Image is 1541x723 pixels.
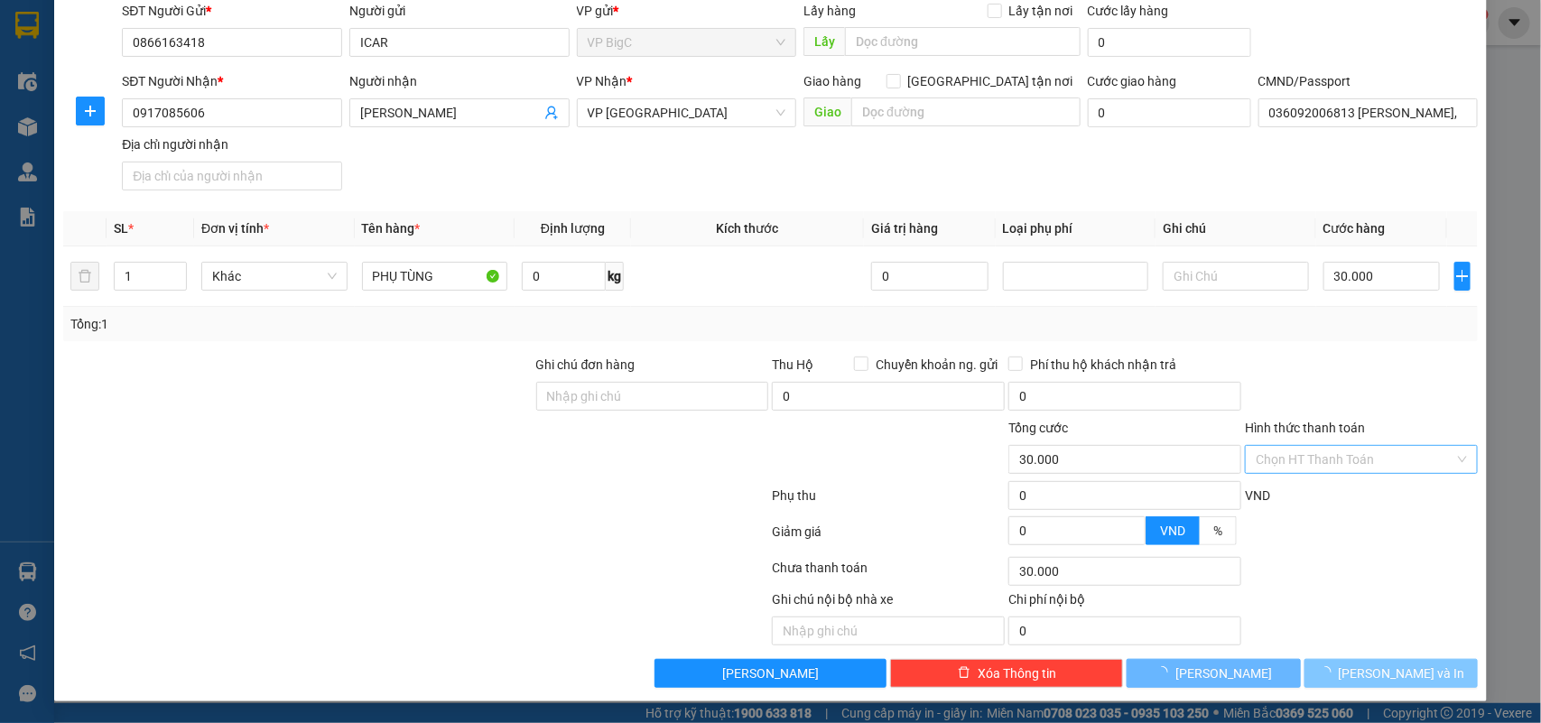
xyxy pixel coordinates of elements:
[1323,221,1386,236] span: Cước hàng
[1088,28,1251,57] input: Cước lấy hàng
[1156,211,1316,246] th: Ghi chú
[868,355,1005,375] span: Chuyển khoản ng. gửi
[70,314,596,334] div: Tổng: 1
[717,221,779,236] span: Kích thước
[1258,71,1479,91] div: CMND/Passport
[76,97,105,125] button: plus
[978,663,1056,683] span: Xóa Thông tin
[362,262,508,291] input: VD: Bàn, Ghế
[1213,524,1222,538] span: %
[536,357,636,372] label: Ghi chú đơn hàng
[771,486,1007,517] div: Phụ thu
[654,659,887,688] button: [PERSON_NAME]
[1088,74,1177,88] label: Cước giao hàng
[1304,659,1478,688] button: [PERSON_NAME] và In
[851,97,1081,126] input: Dọc đường
[544,106,559,120] span: user-add
[70,262,99,291] button: delete
[958,666,970,681] span: delete
[1455,269,1471,283] span: plus
[722,663,819,683] span: [PERSON_NAME]
[1127,659,1300,688] button: [PERSON_NAME]
[1002,1,1081,21] span: Lấy tận nơi
[771,522,1007,553] div: Giảm giá
[1088,98,1251,127] input: Cước giao hàng
[772,589,1005,616] div: Ghi chú nội bộ nhà xe
[606,262,624,291] span: kg
[803,74,861,88] span: Giao hàng
[122,71,342,91] div: SĐT Người Nhận
[122,134,342,154] div: Địa chỉ người nhận
[588,99,786,126] span: VP Nam Định
[771,558,1007,589] div: Chưa thanh toán
[1023,355,1184,375] span: Phí thu hộ khách nhận trả
[1175,663,1272,683] span: [PERSON_NAME]
[772,616,1005,645] input: Nhập ghi chú
[114,221,128,236] span: SL
[890,659,1123,688] button: deleteXóa Thông tin
[871,221,938,236] span: Giá trị hàng
[577,74,627,88] span: VP Nhận
[349,71,570,91] div: Người nhận
[349,1,570,21] div: Người gửi
[1008,589,1241,616] div: Chi phí nội bộ
[1163,262,1309,291] input: Ghi Chú
[536,382,769,411] input: Ghi chú đơn hàng
[803,97,851,126] span: Giao
[1008,421,1068,435] span: Tổng cước
[1245,488,1270,503] span: VND
[201,221,269,236] span: Đơn vị tính
[901,71,1081,91] span: [GEOGRAPHIC_DATA] tận nơi
[845,27,1081,56] input: Dọc đường
[122,1,342,21] div: SĐT Người Gửi
[212,263,337,290] span: Khác
[122,162,342,190] input: Địa chỉ của người nhận
[77,104,104,118] span: plus
[1319,666,1339,679] span: loading
[1160,524,1185,538] span: VND
[1454,262,1471,291] button: plus
[1245,421,1365,435] label: Hình thức thanh toán
[803,4,856,18] span: Lấy hàng
[772,357,813,372] span: Thu Hộ
[362,221,421,236] span: Tên hàng
[541,221,605,236] span: Định lượng
[871,262,988,291] input: 0
[1156,666,1175,679] span: loading
[588,29,786,56] span: VP BigC
[577,1,797,21] div: VP gửi
[1339,663,1465,683] span: [PERSON_NAME] và In
[996,211,1156,246] th: Loại phụ phí
[1088,4,1169,18] label: Cước lấy hàng
[803,27,845,56] span: Lấy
